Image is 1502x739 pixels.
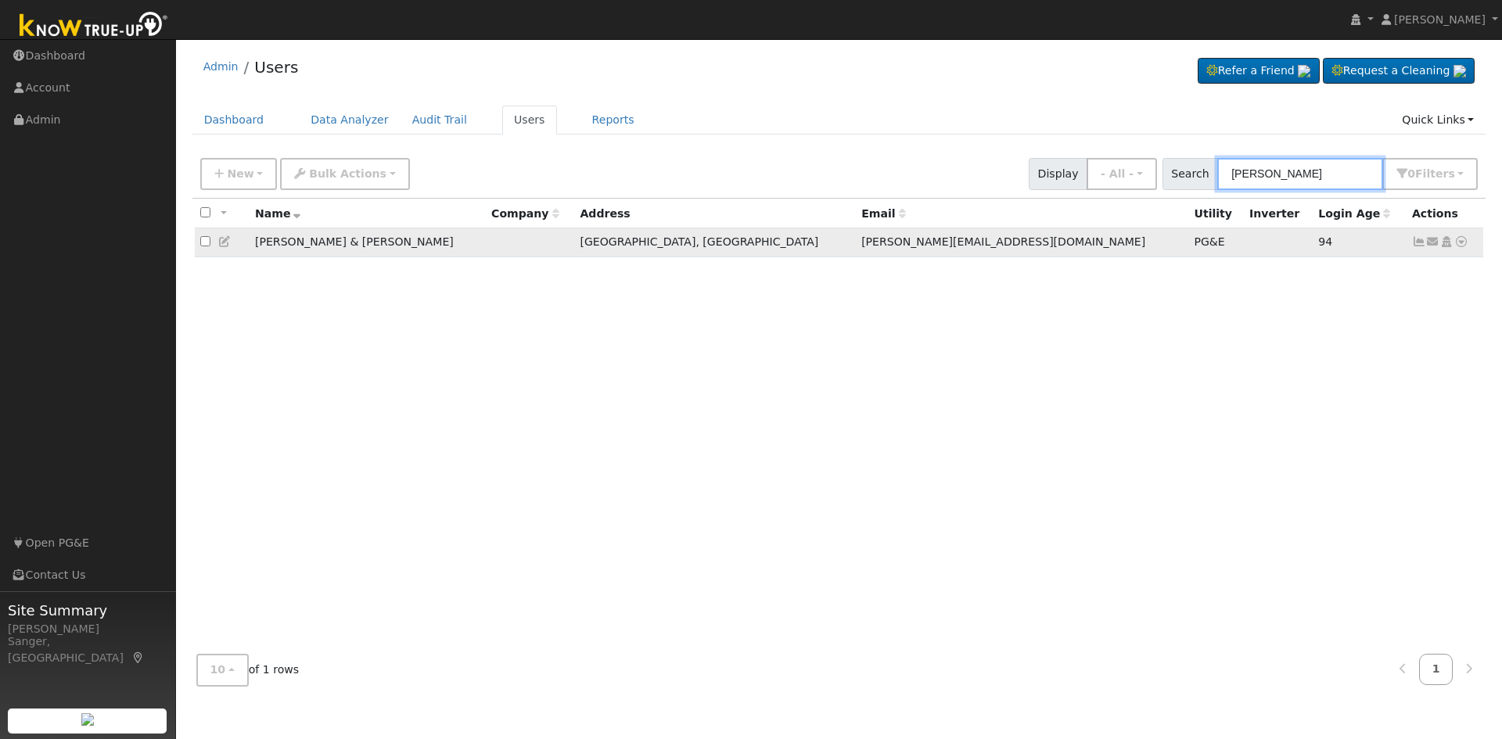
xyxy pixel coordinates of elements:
span: 05/17/2025 7:53:18 AM [1318,235,1332,248]
button: New [200,158,278,190]
input: Search [1217,158,1383,190]
div: Actions [1412,206,1478,222]
span: Site Summary [8,600,167,621]
span: Days since last login [1318,207,1390,220]
a: Request a Cleaning [1323,58,1475,84]
div: Address [580,206,850,222]
a: Other actions [1454,234,1468,250]
a: Map [131,651,146,664]
img: retrieve [1298,65,1310,77]
td: [GEOGRAPHIC_DATA], [GEOGRAPHIC_DATA] [574,228,856,257]
button: - All - [1087,158,1157,190]
span: Name [255,207,301,220]
div: [PERSON_NAME] [8,621,167,637]
a: Admin [203,60,239,73]
div: Inverter [1249,206,1307,222]
span: Search [1162,158,1218,190]
img: Know True-Up [12,9,176,44]
span: s [1448,167,1454,180]
span: New [227,167,253,180]
button: 0Filters [1382,158,1478,190]
a: Show Graph [1412,235,1426,248]
span: 10 [210,663,226,676]
a: Reports [580,106,646,135]
span: PG&E [1194,235,1224,248]
span: of 1 rows [196,654,300,686]
a: Edit User [218,235,232,248]
span: Company name [491,207,559,220]
span: Bulk Actions [309,167,386,180]
img: retrieve [1453,65,1466,77]
a: m.deffebach@sbcglobal.net [1426,234,1440,250]
a: 1 [1419,654,1453,684]
img: retrieve [81,713,94,726]
button: 10 [196,654,249,686]
a: Refer a Friend [1198,58,1320,84]
a: Users [502,106,557,135]
a: Login As [1439,235,1453,248]
span: Email [861,207,905,220]
button: Bulk Actions [280,158,409,190]
div: Utility [1194,206,1238,222]
div: Sanger, [GEOGRAPHIC_DATA] [8,633,167,666]
td: [PERSON_NAME] & [PERSON_NAME] [250,228,486,257]
span: Filter [1415,167,1455,180]
a: Quick Links [1390,106,1486,135]
a: Dashboard [192,106,276,135]
a: Audit Trail [401,106,479,135]
span: [PERSON_NAME] [1394,13,1486,26]
a: Data Analyzer [299,106,401,135]
span: Display [1029,158,1087,190]
span: [PERSON_NAME][EMAIL_ADDRESS][DOMAIN_NAME] [861,235,1145,248]
a: Users [254,58,298,77]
